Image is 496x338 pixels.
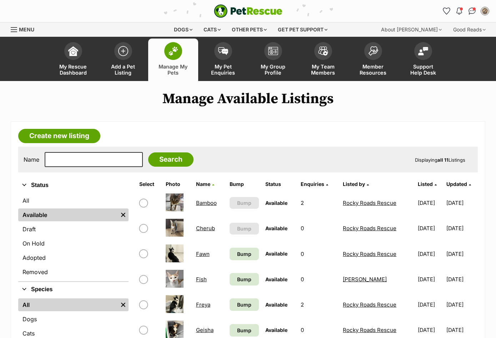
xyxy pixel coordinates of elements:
[18,129,100,143] a: Create new listing
[265,225,287,231] span: Available
[343,301,396,308] a: Rocky Roads Rescue
[343,181,369,187] a: Listed by
[415,191,446,215] td: [DATE]
[237,225,251,232] span: Bump
[196,251,210,257] a: Fawn
[18,194,129,207] a: All
[18,237,129,250] a: On Hold
[343,200,396,206] a: Rocky Roads Rescue
[18,298,118,311] a: All
[230,223,259,234] button: Bump
[466,5,478,17] a: Conversations
[298,191,339,215] td: 2
[446,181,471,187] a: Updated
[441,5,452,17] a: Favourites
[18,223,129,236] a: Draft
[196,276,207,283] a: Fish
[418,181,433,187] span: Listed
[265,200,287,206] span: Available
[343,225,396,232] a: Rocky Roads Rescue
[415,216,446,241] td: [DATE]
[230,197,259,209] button: Bump
[407,64,439,76] span: Support Help Desk
[415,157,465,163] span: Displaying Listings
[481,7,489,15] img: Rocky Roads Rescue profile pic
[469,7,476,15] img: chat-41dd97257d64d25036548639549fe6c8038ab92f7586957e7f3b1b290dea8141.svg
[196,225,215,232] a: Cherub
[218,47,228,55] img: pet-enquiries-icon-7e3ad2cf08bfb03b45e93fb7055b45f3efa6380592205ae92323e6603595dc1f.svg
[227,22,272,37] div: Other pets
[265,327,287,333] span: Available
[343,181,365,187] span: Listed by
[24,156,39,163] label: Name
[18,193,129,281] div: Status
[169,22,197,37] div: Dogs
[418,181,437,187] a: Listed
[230,324,259,337] a: Bump
[237,327,251,334] span: Bump
[348,39,398,81] a: Member Resources
[214,4,282,18] a: PetRescue
[307,64,339,76] span: My Team Members
[446,216,477,241] td: [DATE]
[268,47,278,55] img: group-profile-icon-3fa3cf56718a62981997c0bc7e787c4b2cf8bcc04b72c1350f741eb67cf2f40e.svg
[479,5,491,17] button: My account
[298,267,339,292] td: 0
[273,22,332,37] div: Get pet support
[18,313,129,326] a: Dogs
[265,302,287,308] span: Available
[196,301,210,308] a: Freya
[298,216,339,241] td: 0
[415,292,446,317] td: [DATE]
[441,5,491,17] ul: Account quick links
[265,276,287,282] span: Available
[48,39,98,81] a: My Rescue Dashboard
[257,64,289,76] span: My Group Profile
[248,39,298,81] a: My Group Profile
[18,266,129,278] a: Removed
[18,181,129,190] button: Status
[230,248,259,260] a: Bump
[227,178,261,190] th: Bump
[357,64,389,76] span: Member Resources
[298,39,348,81] a: My Team Members
[68,46,78,56] img: dashboard-icon-eb2f2d2d3e046f16d808141f083e7271f6b2e854fb5c12c21221c1fb7104beca.svg
[18,285,129,294] button: Species
[398,39,448,81] a: Support Help Desk
[301,181,324,187] span: translation missing: en.admin.listings.index.attributes.enquiries
[196,181,214,187] a: Name
[237,199,251,207] span: Bump
[157,64,189,76] span: Manage My Pets
[415,242,446,266] td: [DATE]
[18,208,118,221] a: Available
[446,191,477,215] td: [DATE]
[98,39,148,81] a: Add a Pet Listing
[343,276,387,283] a: [PERSON_NAME]
[298,292,339,317] td: 2
[11,22,39,35] a: Menu
[199,22,226,37] div: Cats
[107,64,139,76] span: Add a Pet Listing
[198,39,248,81] a: My Pet Enquiries
[148,39,198,81] a: Manage My Pets
[237,276,251,283] span: Bump
[230,273,259,286] a: Bump
[18,251,129,264] a: Adopted
[368,46,378,56] img: member-resources-icon-8e73f808a243e03378d46382f2149f9095a855e16c252ad45f914b54edf8863c.svg
[262,178,297,190] th: Status
[301,181,328,187] a: Enquiries
[298,242,339,266] td: 0
[168,46,178,56] img: manage-my-pets-icon-02211641906a0b7f246fdf0571729dbe1e7629f14944591b6c1af311fb30b64b.svg
[214,4,282,18] img: logo-e224e6f780fb5917bec1dbf3a21bbac754714ae5b6737aabdf751b685950b380.svg
[343,327,396,333] a: Rocky Roads Rescue
[118,46,128,56] img: add-pet-listing-icon-0afa8454b4691262ce3f59096e99ab1cd57d4a30225e0717b998d2c9b9846f56.svg
[163,178,192,190] th: Photo
[454,5,465,17] button: Notifications
[446,292,477,317] td: [DATE]
[415,267,446,292] td: [DATE]
[343,251,396,257] a: Rocky Roads Rescue
[265,251,287,257] span: Available
[207,64,239,76] span: My Pet Enquiries
[446,242,477,266] td: [DATE]
[57,64,89,76] span: My Rescue Dashboard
